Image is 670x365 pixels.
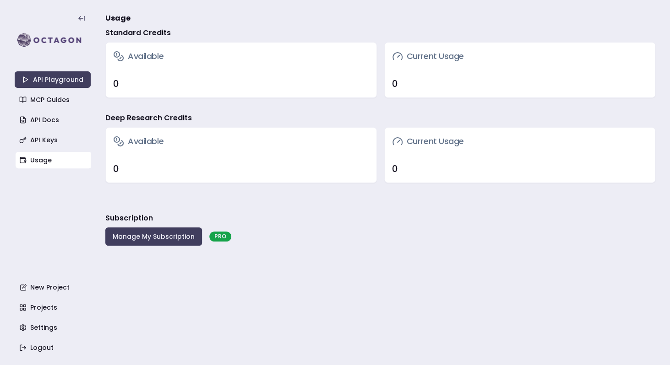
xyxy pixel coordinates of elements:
[105,213,153,224] h3: Subscription
[105,113,192,123] h4: Deep Research Credits
[209,231,231,242] div: PRO
[16,132,92,148] a: API Keys
[16,112,92,128] a: API Docs
[113,77,369,90] div: 0
[113,50,163,63] h3: Available
[16,319,92,336] a: Settings
[113,162,369,175] div: 0
[392,50,464,63] h3: Current Usage
[105,27,171,38] h4: Standard Credits
[16,152,92,168] a: Usage
[16,339,92,356] a: Logout
[16,299,92,316] a: Projects
[105,13,131,24] span: Usage
[113,135,163,148] h3: Available
[15,31,91,49] img: logo-rect-yK7x_WSZ.svg
[392,162,648,175] div: 0
[16,91,92,108] a: MCP Guides
[392,135,464,148] h3: Current Usage
[15,71,91,88] a: API Playground
[392,77,648,90] div: 0
[16,279,92,295] a: New Project
[105,227,202,246] button: Manage My Subscription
